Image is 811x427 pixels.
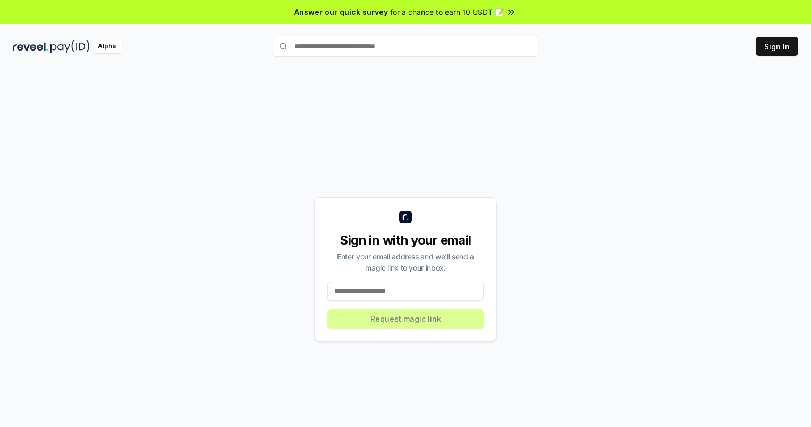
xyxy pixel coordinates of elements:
button: Sign In [756,37,798,56]
div: Alpha [92,40,122,53]
span: Answer our quick survey [294,6,388,18]
img: reveel_dark [13,40,48,53]
span: for a chance to earn 10 USDT 📝 [390,6,504,18]
div: Enter your email address and we’ll send a magic link to your inbox. [327,251,484,273]
img: pay_id [50,40,90,53]
div: Sign in with your email [327,232,484,249]
img: logo_small [399,211,412,223]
